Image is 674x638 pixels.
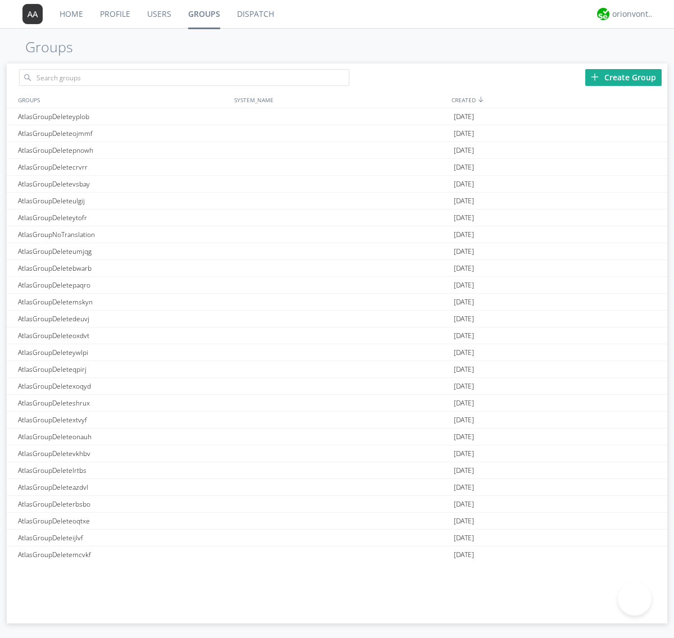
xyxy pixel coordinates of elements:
div: AtlasGroupDeleteywlpi [15,344,231,361]
div: AtlasGroupDeleteytofr [15,209,231,226]
div: AtlasGroupDeletecrvrr [15,159,231,175]
a: AtlasGroupDeleteyplob[DATE] [7,108,667,125]
div: AtlasGroupDeleteonauh [15,429,231,445]
a: AtlasGroupDeletepaqro[DATE] [7,277,667,294]
span: [DATE] [454,108,474,125]
img: plus.svg [591,73,599,81]
span: [DATE] [454,395,474,412]
a: AtlasGroupDeleteijlvf[DATE] [7,530,667,546]
a: AtlasGroupDeletepnowh[DATE] [7,142,667,159]
div: AtlasGroupDeleteazdvl [15,479,231,495]
a: AtlasGroupDeleteojmmf[DATE] [7,125,667,142]
div: AtlasGroupDeletevsbay [15,176,231,192]
a: AtlasGroupDeletemcvkf[DATE] [7,546,667,563]
a: AtlasGroupDeleteywlpi[DATE] [7,344,667,361]
span: [DATE] [454,327,474,344]
a: AtlasGroupDeleterbsbo[DATE] [7,496,667,513]
div: AtlasGroupDeletemskyn [15,294,231,310]
span: [DATE] [454,530,474,546]
div: AtlasGroupDeleteumjqg [15,243,231,259]
span: [DATE] [454,496,474,513]
div: AtlasGroupDeletedeuvj [15,311,231,327]
div: AtlasGroupDeletepaqro [15,277,231,293]
div: GROUPS [15,92,229,108]
div: SYSTEM_NAME [231,92,449,108]
div: AtlasGroupDeleterbsbo [15,496,231,512]
span: [DATE] [454,513,474,530]
a: AtlasGroupDeleteazdvl[DATE] [7,479,667,496]
span: [DATE] [454,479,474,496]
a: AtlasGroupDeleteshrux[DATE] [7,395,667,412]
a: AtlasGroupNoTranslation[DATE] [7,226,667,243]
a: AtlasGroupDeletelrtbs[DATE] [7,462,667,479]
div: AtlasGroupDeletextvyf [15,412,231,428]
span: [DATE] [454,243,474,260]
a: AtlasGroupDeleteoxdvt[DATE] [7,327,667,344]
span: [DATE] [454,176,474,193]
span: [DATE] [454,378,474,395]
span: [DATE] [454,445,474,462]
div: orionvontas+atlas+automation+org2 [612,8,654,20]
span: [DATE] [454,361,474,378]
div: AtlasGroupDeletexoqyd [15,378,231,394]
a: AtlasGroupDeletedeuvj[DATE] [7,311,667,327]
div: CREATED [449,92,667,108]
a: AtlasGroupDeleteulgij[DATE] [7,193,667,209]
span: [DATE] [454,412,474,429]
div: AtlasGroupDeleteyplob [15,108,231,125]
a: AtlasGroupDeletebwarb[DATE] [7,260,667,277]
div: AtlasGroupDeleteulgij [15,193,231,209]
span: [DATE] [454,142,474,159]
div: AtlasGroupDeleteoxdvt [15,327,231,344]
img: 373638.png [22,4,43,24]
a: AtlasGroupDeleteqpirj[DATE] [7,361,667,378]
span: [DATE] [454,277,474,294]
img: 29d36aed6fa347d5a1537e7736e6aa13 [597,8,609,20]
div: AtlasGroupDeleteojmmf [15,125,231,142]
div: Create Group [585,69,662,86]
div: AtlasGroupNoTranslation [15,226,231,243]
div: AtlasGroupDeleteqpirj [15,361,231,377]
input: Search groups [19,69,349,86]
div: AtlasGroupDeletemcvkf [15,546,231,563]
a: AtlasGroupDeletexoqyd[DATE] [7,378,667,395]
span: [DATE] [454,294,474,311]
div: AtlasGroupDeleteshrux [15,395,231,411]
a: AtlasGroupDeletevsbay[DATE] [7,176,667,193]
div: AtlasGroupDeletepnowh [15,142,231,158]
span: [DATE] [454,344,474,361]
span: [DATE] [454,462,474,479]
a: AtlasGroupDeletecrvrr[DATE] [7,159,667,176]
div: AtlasGroupDeleteijlvf [15,530,231,546]
a: AtlasGroupDeletevkhbv[DATE] [7,445,667,462]
div: AtlasGroupDeletelrtbs [15,462,231,478]
iframe: Toggle Customer Support [618,582,652,616]
div: AtlasGroupDeletebwarb [15,260,231,276]
a: AtlasGroupDeleteonauh[DATE] [7,429,667,445]
a: AtlasGroupDeletemskyn[DATE] [7,294,667,311]
a: AtlasGroupDeleteoqtxe[DATE] [7,513,667,530]
span: [DATE] [454,311,474,327]
span: [DATE] [454,546,474,563]
span: [DATE] [454,429,474,445]
a: AtlasGroupDeleteumjqg[DATE] [7,243,667,260]
span: [DATE] [454,193,474,209]
span: [DATE] [454,260,474,277]
a: AtlasGroupDeletextvyf[DATE] [7,412,667,429]
div: AtlasGroupDeletevkhbv [15,445,231,462]
div: AtlasGroupDeleteoqtxe [15,513,231,529]
span: [DATE] [454,125,474,142]
a: AtlasGroupDeleteytofr[DATE] [7,209,667,226]
span: [DATE] [454,159,474,176]
span: [DATE] [454,209,474,226]
span: [DATE] [454,226,474,243]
